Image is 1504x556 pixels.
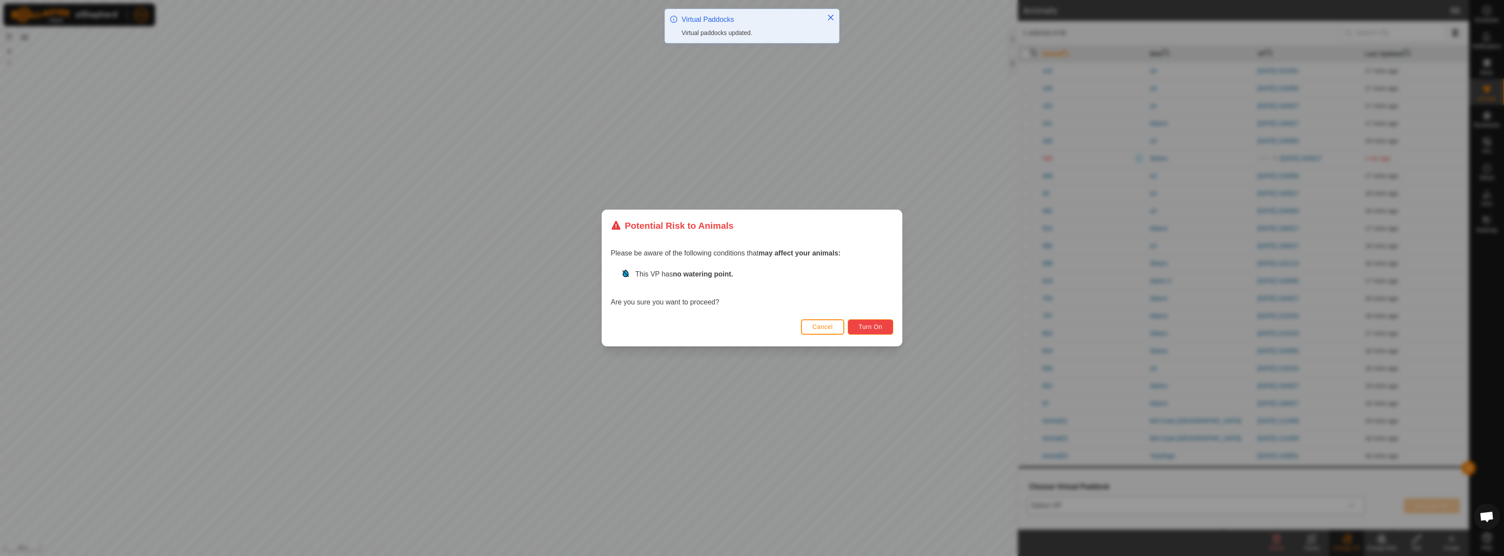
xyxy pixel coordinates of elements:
div: Are you sure you want to proceed? [611,269,893,308]
span: This VP has [635,270,733,278]
span: Please be aware of the following conditions that [611,249,841,257]
div: Potential Risk to Animals [611,219,734,232]
span: Turn On [859,323,882,330]
strong: no watering point. [673,270,733,278]
strong: may affect your animals: [759,249,841,257]
div: Virtual paddocks updated. [682,28,818,38]
button: Cancel [801,319,844,335]
button: Turn On [848,319,893,335]
span: Cancel [812,323,833,330]
div: Virtual Paddocks [682,14,818,25]
button: Close [825,11,837,24]
div: Open chat [1474,504,1500,530]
